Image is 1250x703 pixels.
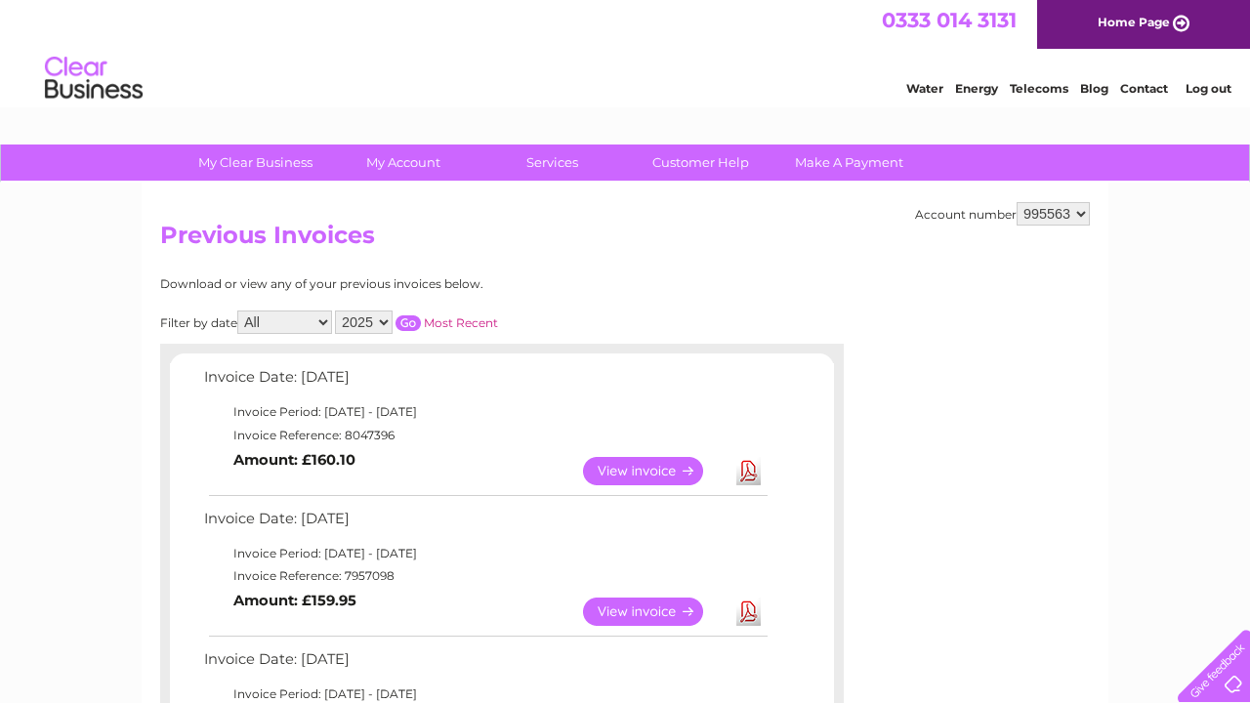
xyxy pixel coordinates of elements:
td: Invoice Period: [DATE] - [DATE] [199,400,771,424]
img: logo.png [44,51,144,110]
td: Invoice Reference: 8047396 [199,424,771,447]
a: Download [736,457,761,485]
a: Download [736,598,761,626]
div: Clear Business is a trading name of Verastar Limited (registered in [GEOGRAPHIC_DATA] No. 3667643... [165,11,1088,95]
div: Filter by date [160,310,673,334]
td: Invoice Date: [DATE] [199,646,771,682]
div: Account number [915,202,1090,226]
a: Telecoms [1010,83,1068,98]
a: Most Recent [424,315,498,330]
a: Make A Payment [769,145,930,181]
td: Invoice Date: [DATE] [199,506,771,542]
div: Download or view any of your previous invoices below. [160,277,673,291]
a: Customer Help [620,145,781,181]
h2: Previous Invoices [160,222,1090,259]
b: Amount: £160.10 [233,451,355,469]
td: Invoice Period: [DATE] - [DATE] [199,542,771,565]
b: Amount: £159.95 [233,592,356,609]
a: 0333 014 3131 [882,10,1017,34]
a: View [583,457,727,485]
a: Contact [1120,83,1168,98]
a: Log out [1186,83,1231,98]
a: My Clear Business [175,145,336,181]
a: Water [906,83,943,98]
a: My Account [323,145,484,181]
td: Invoice Reference: 7957098 [199,564,771,588]
td: Invoice Date: [DATE] [199,364,771,400]
a: Energy [955,83,998,98]
a: View [583,598,727,626]
a: Services [472,145,633,181]
a: Blog [1080,83,1108,98]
